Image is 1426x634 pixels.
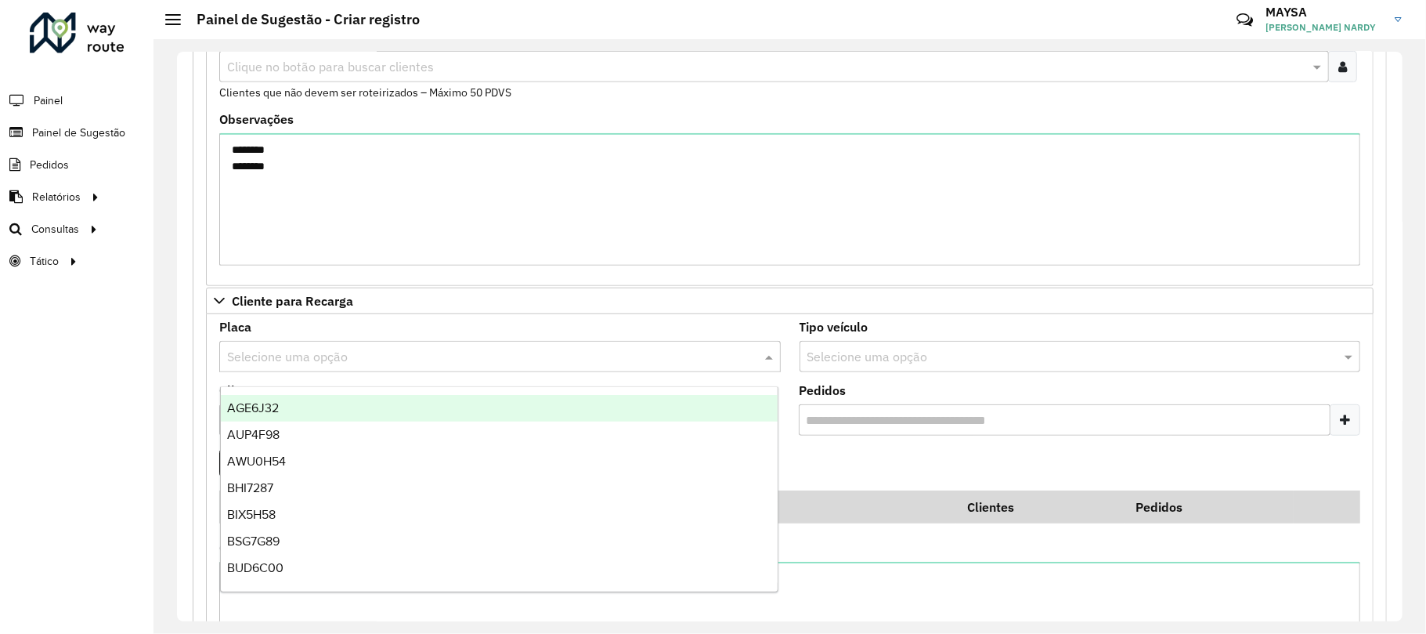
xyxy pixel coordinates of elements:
div: Preservar Cliente - Devem ficar no buffer, não roteirizar [206,24,1374,286]
a: Contato Rápido [1228,3,1262,37]
span: Relatórios [32,189,81,205]
label: Tipo veículo [800,317,868,336]
ng-dropdown-panel: Options list [220,386,778,592]
span: Cliente para Recarga [232,295,353,307]
span: AUP4F98 [227,428,280,441]
label: Placa [219,317,251,336]
span: AGE6J32 [227,401,279,415]
h2: Painel de Sugestão - Criar registro [181,11,420,28]
h3: MAYSA [1265,5,1383,20]
span: BIX5H58 [227,508,276,521]
span: BSG7G89 [227,534,280,548]
span: Consultas [31,221,79,237]
span: BUD6C00 [227,561,283,574]
span: BHI7287 [227,481,273,495]
span: Pedidos [30,157,69,173]
span: Tático [30,253,59,270]
label: Clientes [219,381,266,400]
span: AWU0H54 [227,455,286,468]
th: Clientes [956,491,1125,524]
a: Cliente para Recarga [206,288,1374,314]
span: Painel de Sugestão [32,125,125,141]
span: Painel [34,92,63,109]
span: [PERSON_NAME] NARDY [1265,20,1383,34]
th: Pedidos [1125,491,1294,524]
small: Clientes que não devem ser roteirizados – Máximo 50 PDVS [219,85,511,100]
label: Pedidos [800,381,847,400]
label: Observações [219,110,294,129]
